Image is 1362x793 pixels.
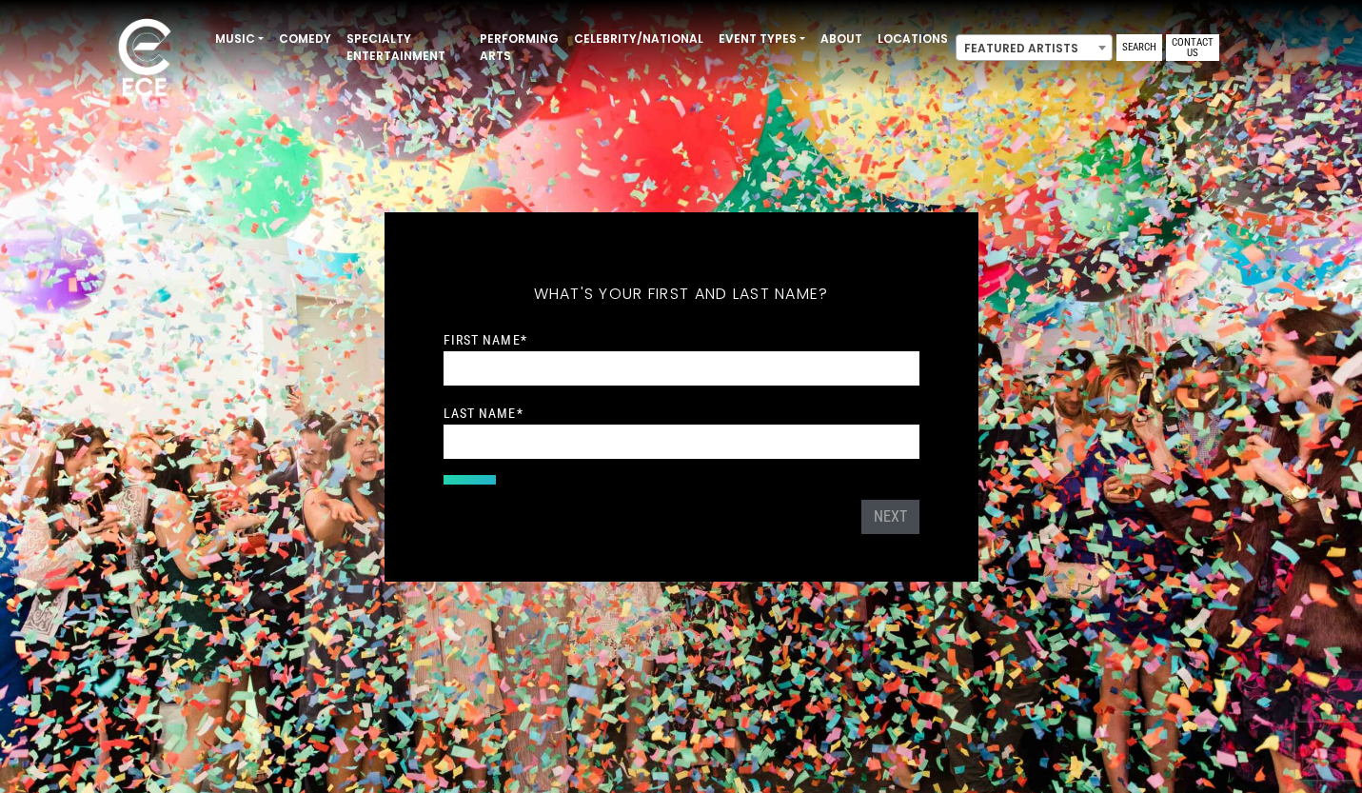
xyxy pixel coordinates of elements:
[956,34,1113,61] span: Featured Artists
[566,23,711,55] a: Celebrity/National
[444,331,527,348] label: First Name
[957,35,1112,62] span: Featured Artists
[444,260,919,328] h5: What's your first and last name?
[1116,34,1162,61] a: Search
[339,23,472,72] a: Specialty Entertainment
[711,23,813,55] a: Event Types
[207,23,271,55] a: Music
[444,405,523,422] label: Last Name
[870,23,956,55] a: Locations
[813,23,870,55] a: About
[1166,34,1219,61] a: Contact Us
[472,23,566,72] a: Performing Arts
[97,13,192,106] img: ece_new_logo_whitev2-1.png
[271,23,339,55] a: Comedy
